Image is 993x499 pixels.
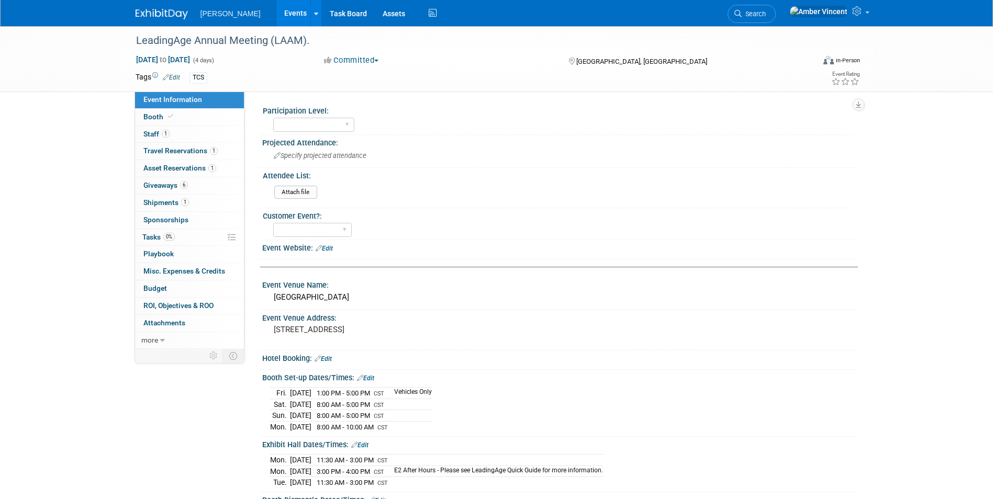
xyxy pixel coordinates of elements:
span: 11:30 AM - 3:00 PM [317,456,374,464]
span: 6 [180,181,188,189]
a: Travel Reservations1 [135,143,244,160]
td: Fri. [270,388,290,399]
td: [DATE] [290,388,311,399]
a: more [135,332,244,349]
span: CST [374,402,384,409]
td: Sat. [270,399,290,410]
div: TCS [189,72,207,83]
td: E2 After Hours - Please see LeadingAge Quick Guide for more information. [388,466,603,477]
a: Edit [315,355,332,362]
i: Booth reservation complete [168,114,173,119]
a: Edit [351,441,369,449]
a: Budget [135,280,244,297]
a: Asset Reservations1 [135,160,244,177]
span: Event Information [143,95,202,104]
div: Event Website: [262,240,858,254]
td: [DATE] [290,477,311,488]
span: Playbook [143,249,174,258]
a: Event Information [135,92,244,108]
td: Sun. [270,410,290,422]
span: CST [374,390,384,397]
a: Misc. Expenses & Credits [135,263,244,280]
a: Playbook [135,246,244,263]
a: Edit [357,375,374,382]
td: [DATE] [290,399,311,410]
div: Event Venue Name: [262,277,858,290]
td: Mon. [270,466,290,477]
span: (4 days) [192,57,214,64]
span: CST [377,457,388,464]
span: Sponsorships [143,216,188,224]
span: Booth [143,112,175,121]
span: Specify projected attendance [274,152,366,160]
div: Participation Level: [263,103,853,116]
span: 3:00 PM - 4:00 PM [317,468,370,475]
span: Search [742,10,766,18]
span: 1 [208,164,216,172]
a: Shipments1 [135,195,244,211]
img: Amber Vincent [789,6,848,17]
div: Booth Set-up Dates/Times: [262,370,858,383]
span: [GEOGRAPHIC_DATA], [GEOGRAPHIC_DATA] [576,58,707,65]
span: CST [377,424,388,431]
span: 1 [181,198,189,206]
a: Edit [163,74,180,81]
td: Personalize Event Tab Strip [205,349,223,362]
a: Booth [135,109,244,126]
span: Staff [143,130,170,138]
td: Toggle Event Tabs [222,349,244,362]
span: 8:00 AM - 5:00 PM [317,401,370,409]
div: Hotel Booking: [262,350,858,364]
span: Tasks [142,233,175,241]
span: Attachments [143,319,185,327]
span: 8:00 AM - 10:00 AM [317,423,374,431]
button: Committed [320,55,383,66]
div: [GEOGRAPHIC_DATA] [270,289,850,305]
span: 1 [162,130,170,138]
a: ROI, Objectives & ROO [135,298,244,314]
div: Exhibit Hall Dates/Times: [262,437,858,450]
div: Attendee List: [263,168,853,181]
div: Event Rating [831,72,860,77]
span: CST [374,413,384,419]
span: to [158,55,168,64]
span: 0% [163,233,175,241]
a: Staff1 [135,126,244,143]
td: [DATE] [290,455,311,466]
div: In-Person [835,56,860,64]
td: Mon. [270,422,290,433]
span: Asset Reservations [143,164,216,172]
td: Mon. [270,455,290,466]
a: Search [728,5,776,23]
pre: [STREET_ADDRESS] [274,325,499,334]
span: Misc. Expenses & Credits [143,267,225,275]
div: Event Venue Address: [262,310,858,323]
a: Tasks0% [135,229,244,246]
a: Attachments [135,315,244,332]
td: Tags [136,72,180,84]
td: [DATE] [290,466,311,477]
td: Tue. [270,477,290,488]
span: Budget [143,284,167,292]
span: ROI, Objectives & ROO [143,301,214,310]
div: Customer Event?: [263,208,853,221]
div: Event Format [753,54,861,70]
span: CST [374,469,384,475]
span: 1 [210,147,218,155]
div: Projected Attendance: [262,135,858,148]
span: CST [377,480,388,486]
span: Giveaways [143,181,188,189]
span: [PERSON_NAME] [200,9,261,18]
td: [DATE] [290,410,311,422]
img: Format-Inperson.png [823,56,834,64]
td: Vehicles Only [388,388,432,399]
img: ExhibitDay [136,9,188,19]
a: Giveaways6 [135,177,244,194]
span: [DATE] [DATE] [136,55,191,64]
span: Travel Reservations [143,146,218,155]
a: Sponsorships [135,212,244,229]
span: 1:00 PM - 5:00 PM [317,389,370,397]
span: 8:00 AM - 5:00 PM [317,412,370,419]
span: 11:30 AM - 3:00 PM [317,479,374,486]
td: [DATE] [290,422,311,433]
